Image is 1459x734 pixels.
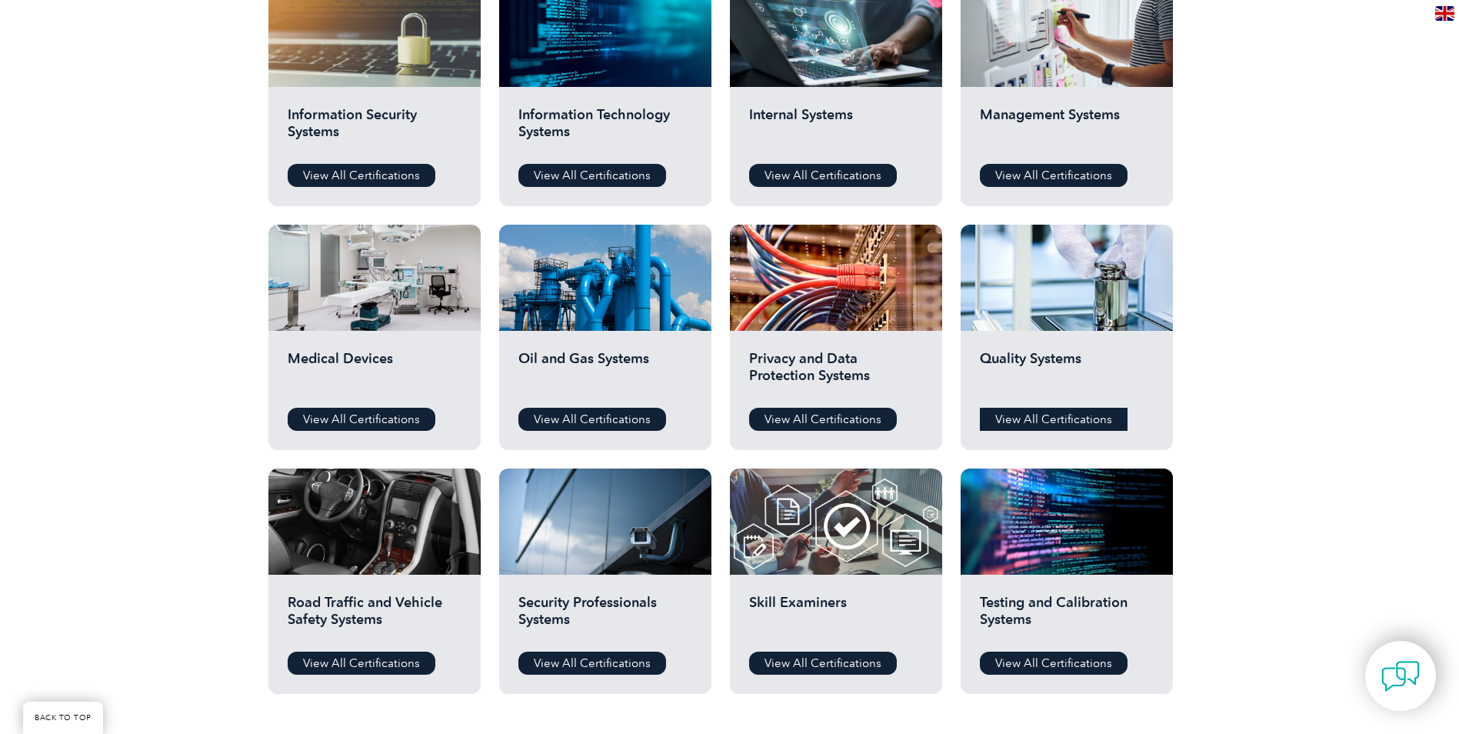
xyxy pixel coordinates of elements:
[288,594,461,640] h2: Road Traffic and Vehicle Safety Systems
[518,350,692,396] h2: Oil and Gas Systems
[980,164,1128,187] a: View All Certifications
[1435,6,1454,21] img: en
[23,702,103,734] a: BACK TO TOP
[749,164,897,187] a: View All Certifications
[518,408,666,431] a: View All Certifications
[1381,657,1420,696] img: contact-chat.png
[980,350,1154,396] h2: Quality Systems
[518,164,666,187] a: View All Certifications
[518,652,666,675] a: View All Certifications
[518,594,692,640] h2: Security Professionals Systems
[288,408,435,431] a: View All Certifications
[749,652,897,675] a: View All Certifications
[980,408,1128,431] a: View All Certifications
[980,652,1128,675] a: View All Certifications
[749,106,923,152] h2: Internal Systems
[749,594,923,640] h2: Skill Examiners
[749,408,897,431] a: View All Certifications
[288,652,435,675] a: View All Certifications
[288,164,435,187] a: View All Certifications
[288,106,461,152] h2: Information Security Systems
[288,350,461,396] h2: Medical Devices
[980,594,1154,640] h2: Testing and Calibration Systems
[518,106,692,152] h2: Information Technology Systems
[980,106,1154,152] h2: Management Systems
[749,350,923,396] h2: Privacy and Data Protection Systems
